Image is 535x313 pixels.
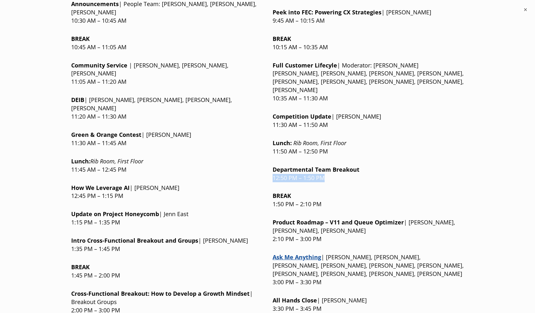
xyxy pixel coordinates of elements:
p: 10:15 AM – 10:35 AM [273,35,464,51]
p: | [PERSON_NAME] 11:30 AM – 11:50 AM [273,113,464,129]
p: 10:45 AM – 11:05 AM [71,35,262,51]
strong: : [273,139,292,147]
strong: Competition Update [273,113,331,120]
p: | Jenn East 1:15 PM – 1:35 PM [71,210,262,227]
p: | [PERSON_NAME] 3:30 PM – 3:45 PM [273,296,464,313]
strong: Full Customer Lifecyle [273,61,337,69]
strong: BREAK [273,192,291,200]
p: 12:50 PM – 1:50 PM [273,166,464,182]
strong: Departmental Team Breakout [273,166,359,173]
strong: ow to Develop a Growth Mindset [155,290,250,297]
strong: Intro Cross-Functional Breakout and Groups [71,237,198,244]
strong: BREAK [273,35,291,43]
strong: Product Roadmap – V11 and Queue Optimizer [273,218,404,226]
button: × [522,6,529,13]
strong: Update on Project Honeycomb [71,210,159,218]
strong: Green & Orange Contest [71,131,141,138]
p: | [PERSON_NAME], [PERSON_NAME], [PERSON_NAME] 11:05 AM – 11:20 AM [71,61,262,86]
strong: Lunch [71,157,90,165]
strong: DEIB [71,96,84,104]
strong: Lunch [273,139,290,147]
strong: BREAK [71,263,90,271]
strong: Cross-Functional Breakout: H [71,290,250,297]
p: | [PERSON_NAME], [PERSON_NAME], [PERSON_NAME], [PERSON_NAME], [PERSON_NAME], [PERSON_NAME], [PERS... [273,253,464,286]
p: | Moderator: [PERSON_NAME] [PERSON_NAME], [PERSON_NAME], [PERSON_NAME], [PERSON_NAME], [PERSON_NA... [273,61,464,103]
em: : [89,157,90,165]
strong: BREAK [71,35,90,43]
p: 1:50 PM – 2:10 PM [273,192,464,208]
strong: Community Service [71,61,127,69]
p: 11:50 AM – 12:50 PM [273,139,464,156]
p: | [PERSON_NAME] 12:45 PM – 1:15 PM [71,184,262,200]
strong: All Hands Close [273,296,317,304]
p: | [PERSON_NAME], [PERSON_NAME], [PERSON_NAME], [PERSON_NAME] 11:20 AM – 11:30 AM [71,96,262,121]
p: | [PERSON_NAME] 1:35 PM – 1:45 PM [71,237,262,253]
p: 1:45 PM – 2:00 PM [71,263,262,280]
p: | [PERSON_NAME], [PERSON_NAME], [PERSON_NAME] 2:10 PM – 3:00 PM [273,218,464,243]
p: | [PERSON_NAME] 11:30 AM – 11:45 AM [71,131,262,147]
em: Rib Room, First Floor [293,139,346,147]
em: Rib Room, First Floor [90,157,143,165]
p: 11:45 AM – 12:45 PM [71,157,262,174]
strong: How We Leverage AI [71,184,130,192]
a: Link opens in a new window [273,253,321,261]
